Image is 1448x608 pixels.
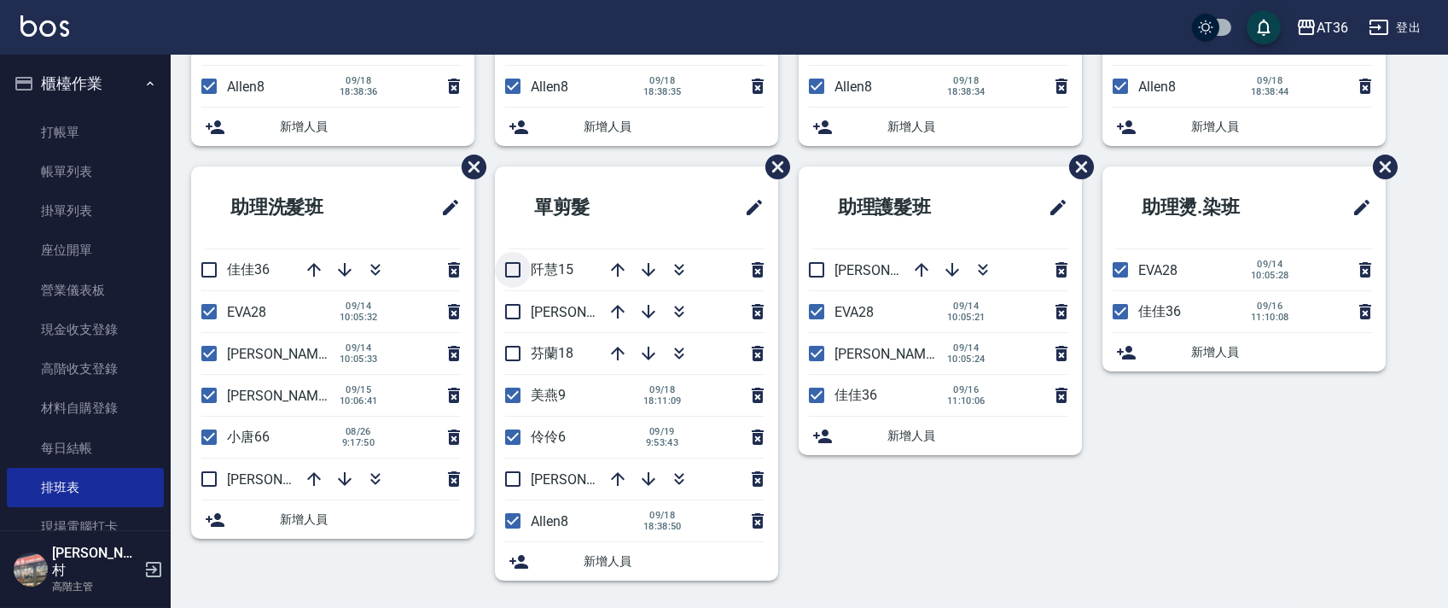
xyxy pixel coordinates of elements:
[340,75,378,86] span: 09/18
[340,342,378,354] span: 09/14
[340,395,378,406] span: 10:06:41
[340,312,378,323] span: 10:05:32
[1251,270,1289,281] span: 10:05:28
[1116,177,1303,238] h2: 助理燙.染班
[280,118,461,136] span: 新增人員
[1138,79,1176,95] span: Allen8
[799,417,1082,455] div: 新增人員
[531,387,566,403] span: 美燕9
[947,301,986,312] span: 09/14
[1251,259,1289,270] span: 09/14
[7,507,164,547] a: 現場電腦打卡
[947,395,986,406] span: 11:10:06
[947,342,986,354] span: 09/14
[1360,142,1400,192] span: 刪除班表
[340,426,377,437] span: 08/26
[340,301,378,312] span: 09/14
[7,310,164,349] a: 現金收支登錄
[834,262,952,278] span: [PERSON_NAME]56
[947,75,986,86] span: 09/18
[1251,301,1289,312] span: 09/16
[753,142,793,192] span: 刪除班表
[340,354,378,365] span: 10:05:33
[1251,312,1289,323] span: 11:10:08
[205,177,389,238] h2: 助理洗髮班
[643,426,681,437] span: 09/19
[1038,187,1068,228] span: 修改班表的標題
[227,471,345,488] span: [PERSON_NAME]56
[7,61,164,106] button: 櫃檯作業
[227,261,270,278] span: 佳佳36
[584,552,765,570] span: 新增人員
[834,346,952,362] span: [PERSON_NAME]58
[531,345,573,361] span: 芬蘭18
[227,79,265,95] span: Allen8
[495,108,778,146] div: 新增人員
[280,511,461,529] span: 新增人員
[834,304,874,320] span: EVA28
[531,79,568,95] span: Allen8
[7,429,164,468] a: 每日結帳
[340,86,378,97] span: 18:38:36
[643,395,682,406] span: 18:11:09
[1317,17,1348,38] div: AT36
[643,75,682,86] span: 09/18
[834,79,872,95] span: Allen8
[1056,142,1096,192] span: 刪除班表
[340,437,377,448] span: 9:17:50
[227,429,270,445] span: 小唐66
[7,191,164,231] a: 掛單列表
[1341,187,1372,228] span: 修改班表的標題
[531,429,566,445] span: 伶伶6
[1289,10,1355,45] button: AT36
[887,118,1068,136] span: 新增人員
[947,312,986,323] span: 10:05:21
[7,113,164,152] a: 打帳單
[643,510,682,521] span: 09/18
[227,388,345,404] span: [PERSON_NAME]55
[887,427,1068,445] span: 新增人員
[643,86,682,97] span: 18:38:35
[20,15,69,37] img: Logo
[14,552,48,587] img: Person
[531,471,648,488] span: [PERSON_NAME]11
[643,521,682,532] span: 18:38:50
[509,177,675,238] h2: 單剪髮
[191,108,474,146] div: 新增人員
[531,304,648,320] span: [PERSON_NAME]16
[947,86,986,97] span: 18:38:34
[52,579,139,594] p: 高階主管
[734,187,765,228] span: 修改班表的標題
[1362,12,1428,44] button: 登出
[495,542,778,581] div: 新增人員
[7,152,164,191] a: 帳單列表
[812,177,997,238] h2: 助理護髮班
[1191,118,1372,136] span: 新增人員
[834,387,877,403] span: 佳佳36
[449,142,489,192] span: 刪除班表
[1251,75,1289,86] span: 09/18
[799,108,1082,146] div: 新增人員
[430,187,461,228] span: 修改班表的標題
[1138,303,1181,319] span: 佳佳36
[227,346,345,362] span: [PERSON_NAME]58
[1251,86,1289,97] span: 18:38:44
[340,384,378,395] span: 09/15
[584,118,765,136] span: 新增人員
[227,304,266,320] span: EVA28
[643,384,682,395] span: 09/18
[531,513,568,529] span: Allen8
[191,500,474,539] div: 新增人員
[1138,262,1178,278] span: EVA28
[1102,108,1386,146] div: 新增人員
[7,271,164,310] a: 營業儀表板
[7,231,164,270] a: 座位開單
[7,389,164,428] a: 材料自購登錄
[7,349,164,389] a: 高階收支登錄
[643,437,681,448] span: 9:53:43
[1191,343,1372,361] span: 新增人員
[531,261,573,278] span: 阡慧15
[947,384,986,395] span: 09/16
[947,354,986,365] span: 10:05:24
[1247,10,1281,44] button: save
